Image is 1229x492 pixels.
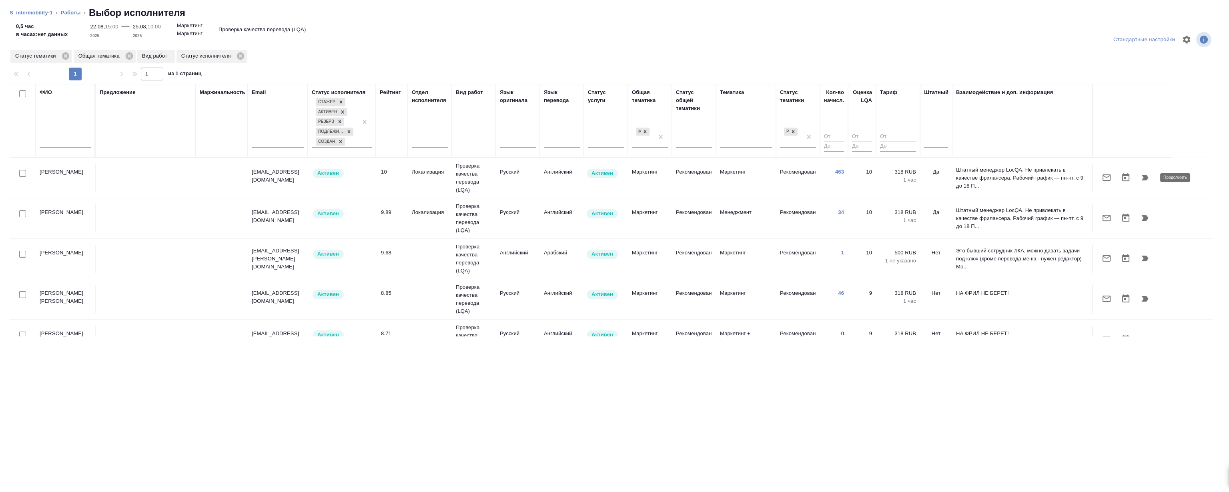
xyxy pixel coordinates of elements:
[317,290,339,298] p: Активен
[200,88,245,96] div: Маржинальность
[315,137,346,147] div: Стажер, Активен, Резерв, Подлежит внедрению, Создан
[672,245,716,273] td: Рекомендован
[84,9,86,17] li: ‹
[591,210,613,218] p: Активен
[838,290,844,296] a: 46
[540,204,584,232] td: Английский
[720,208,772,216] p: Менеджмент
[956,166,1088,190] p: Штатный менеджер LocQA. Не привлекать в качестве фрилансера. Рабочий график — пн-пт, с 9 до 18 П...
[880,249,916,257] p: 500 RUB
[19,332,26,338] input: Выбери исполнителей, чтобы отправить приглашение на работу
[90,24,105,30] p: 22.08,
[838,209,844,215] a: 34
[456,162,492,194] p: Проверка качества перевода (LQA)
[317,210,339,218] p: Активен
[36,164,96,192] td: [PERSON_NAME]
[380,88,401,96] div: Рейтинг
[880,132,916,142] input: От
[776,326,820,354] td: Рекомендован
[408,204,452,232] td: Локализация
[1135,289,1155,308] button: Продолжить
[920,245,952,273] td: Нет
[500,88,536,104] div: Язык оригинала
[776,285,820,313] td: Рекомендован
[776,204,820,232] td: Рекомендован
[78,52,122,60] p: Общая тематика
[1097,208,1116,228] button: Отправить предложение о работе
[122,19,130,40] div: —
[56,9,58,17] li: ‹
[628,245,672,273] td: Маркетинг
[636,128,641,136] div: Маркетинг
[100,88,136,96] div: Предложение
[635,127,650,137] div: Маркетинг
[632,88,668,104] div: Общая тематика
[252,289,304,305] p: [EMAIL_ADDRESS][DOMAIN_NAME]
[312,289,372,300] div: Рядовой исполнитель: назначай с учетом рейтинга
[591,290,613,298] p: Активен
[252,88,266,96] div: Email
[720,168,772,176] p: Маркетинг
[61,10,81,16] a: Работы
[1116,330,1135,349] button: Открыть календарь загрузки
[10,50,72,63] div: Статус тематики
[1097,330,1116,349] button: Отправить предложение о работе
[540,164,584,192] td: Английский
[920,326,952,354] td: Нет
[672,164,716,192] td: Рекомендован
[181,52,234,60] p: Статус исполнителя
[36,285,96,313] td: [PERSON_NAME] [PERSON_NAME]
[720,330,772,346] p: Маркетинг + медицина
[496,326,540,354] td: Русский
[820,326,848,354] td: 0
[496,245,540,273] td: Английский
[496,285,540,313] td: Русский
[19,170,26,177] input: Выбери исполнителей, чтобы отправить приглашение на работу
[317,169,339,177] p: Активен
[408,164,452,192] td: Локализация
[924,88,948,96] div: Штатный
[315,127,354,137] div: Стажер, Активен, Резерв, Подлежит внедрению, Создан
[19,210,26,217] input: Выбери исполнителей, чтобы отправить приглашение на работу
[880,330,916,338] p: 318 RUB
[1097,289,1116,308] button: Отправить предложение о работе
[880,176,916,184] p: 1 час
[776,245,820,273] td: Рекомендован
[317,250,339,258] p: Активен
[880,208,916,216] p: 318 RUB
[880,88,897,96] div: Тариф
[312,208,372,219] div: Рядовой исполнитель: назначай с учетом рейтинга
[672,204,716,232] td: Рекомендован
[880,142,916,152] input: До
[315,107,348,117] div: Стажер, Активен, Резерв, Подлежит внедрению, Создан
[848,245,876,273] td: 10
[672,285,716,313] td: Рекомендован
[848,204,876,232] td: 10
[36,245,96,273] td: [PERSON_NAME]
[312,330,372,340] div: Рядовой исполнитель: назначай с учетом рейтинга
[540,245,584,273] td: Арабский
[10,10,53,16] a: S_intermobility-1
[19,291,26,298] input: Выбери исполнителей, чтобы отправить приглашение на работу
[412,88,448,104] div: Отдел исполнителя
[720,289,772,297] p: Маркетинг
[824,88,844,104] div: Кол-во начисл.
[381,249,404,257] div: 9.68
[591,331,613,339] p: Активен
[1116,249,1135,268] button: Открыть календарь загрузки
[10,6,1219,19] nav: breadcrumb
[89,6,185,19] h2: Выбор исполнителя
[848,164,876,192] td: 10
[252,208,304,224] p: [EMAIL_ADDRESS][DOMAIN_NAME]
[956,206,1088,230] p: Штатный менеджер LocQA. Не привлекать в качестве фрилансера. Рабочий график — пн-пт, с 9 до 18 П...
[142,52,170,60] p: Вид работ
[784,128,789,136] div: Рекомендован
[496,164,540,192] td: Русский
[219,26,306,34] p: Проверка качества перевода (LQA)
[672,326,716,354] td: Рекомендован
[15,52,59,60] p: Статус тематики
[783,127,798,137] div: Рекомендован
[848,326,876,354] td: 9
[852,142,872,152] input: До
[317,331,339,339] p: Активен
